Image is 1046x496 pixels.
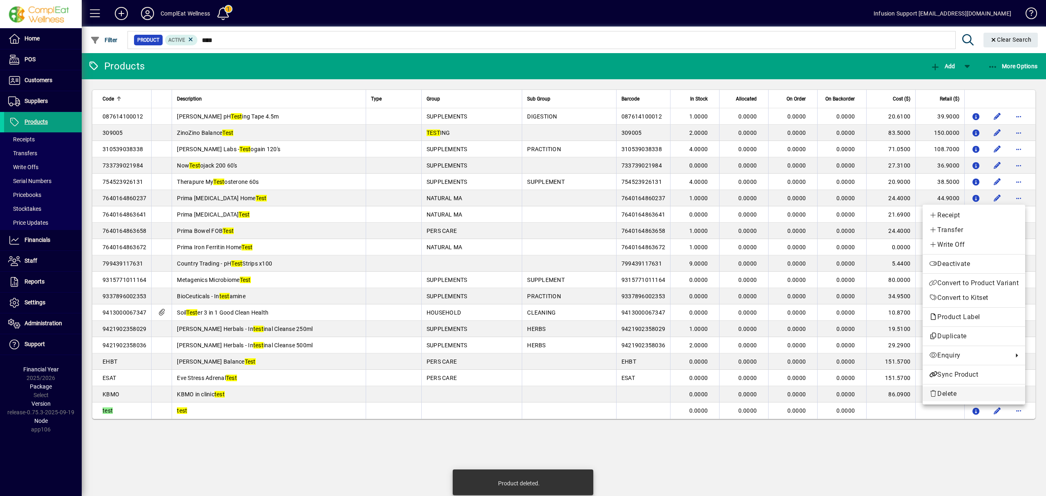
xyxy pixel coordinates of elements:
[929,278,1019,288] span: Convert to Product Variant
[929,225,1019,235] span: Transfer
[929,240,1019,250] span: Write Off
[929,331,1019,341] span: Duplicate
[929,389,1019,399] span: Delete
[929,313,984,321] span: Product Label
[929,293,1019,303] span: Convert to Kitset
[923,257,1025,271] button: Deactivate product
[929,351,1009,360] span: Enquiry
[929,370,1019,380] span: Sync Product
[929,210,1019,220] span: Receipt
[929,259,1019,269] span: Deactivate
